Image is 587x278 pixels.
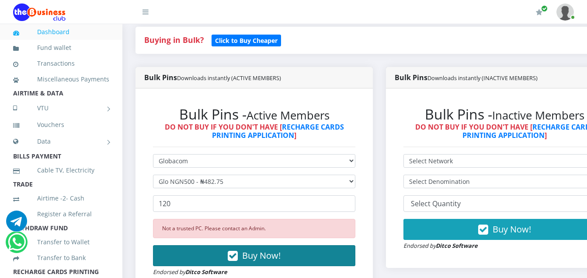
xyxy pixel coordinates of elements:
[13,160,109,180] a: Cable TV, Electricity
[13,53,109,74] a: Transactions
[6,217,27,232] a: Chat for support
[144,73,281,82] strong: Bulk Pins
[215,36,278,45] b: Click to Buy Cheaper
[13,115,109,135] a: Vouchers
[13,204,109,224] a: Register a Referral
[153,268,227,276] small: Endorsed by
[185,268,227,276] strong: Ditco Software
[492,108,584,123] small: Inactive Members
[493,223,531,235] span: Buy Now!
[541,5,548,12] span: Renew/Upgrade Subscription
[13,188,109,208] a: Airtime -2- Cash
[13,4,66,21] img: Logo
[436,242,478,250] strong: Ditco Software
[13,232,109,252] a: Transfer to Wallet
[247,108,330,123] small: Active Members
[556,4,574,21] img: User
[13,38,109,58] a: Fund wallet
[212,35,281,45] a: Click to Buy Cheaper
[13,22,109,42] a: Dashboard
[13,130,109,152] a: Data
[13,248,109,268] a: Transfer to Bank
[165,122,344,140] strong: DO NOT BUY IF YOU DON'T HAVE [ ]
[8,238,26,253] a: Chat for support
[153,245,355,266] button: Buy Now!
[153,219,355,238] div: Not a trusted PC. Please contact an Admin.
[395,73,538,82] strong: Bulk Pins
[177,74,281,82] small: Downloads instantly (ACTIVE MEMBERS)
[212,122,344,140] a: RECHARGE CARDS PRINTING APPLICATION
[242,250,281,261] span: Buy Now!
[403,242,478,250] small: Endorsed by
[536,9,542,16] i: Renew/Upgrade Subscription
[427,74,538,82] small: Downloads instantly (INACTIVE MEMBERS)
[153,195,355,212] input: Enter Quantity
[13,69,109,89] a: Miscellaneous Payments
[144,35,204,45] strong: Buying in Bulk?
[153,106,355,123] h2: Bulk Pins -
[13,97,109,119] a: VTU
